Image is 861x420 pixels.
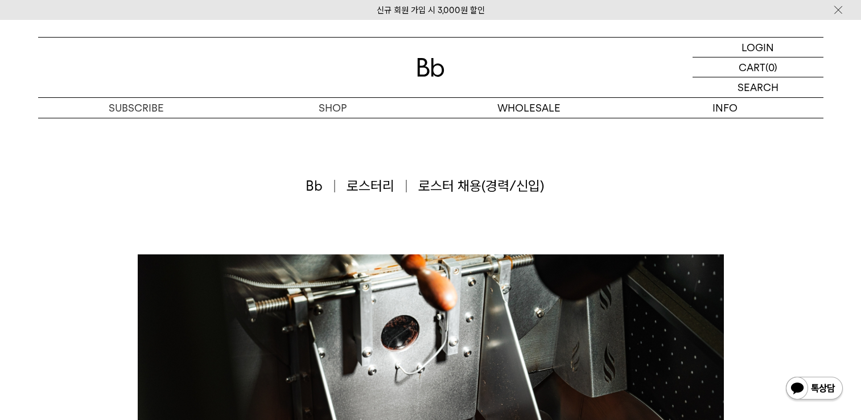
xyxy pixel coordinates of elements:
[738,77,778,97] p: SEARCH
[377,5,485,15] a: 신규 회원 가입 시 3,000원 할인
[38,98,234,118] a: SUBSCRIBE
[347,176,407,196] span: 로스터리
[417,58,444,77] img: 로고
[785,376,844,403] img: 카카오톡 채널 1:1 채팅 버튼
[431,98,627,118] p: WHOLESALE
[418,176,544,196] span: 로스터 채용(경력/신입)
[693,38,823,57] a: LOGIN
[739,57,765,77] p: CART
[765,57,777,77] p: (0)
[627,98,823,118] p: INFO
[306,176,335,196] span: Bb
[693,57,823,77] a: CART (0)
[741,38,774,57] p: LOGIN
[234,98,431,118] a: SHOP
